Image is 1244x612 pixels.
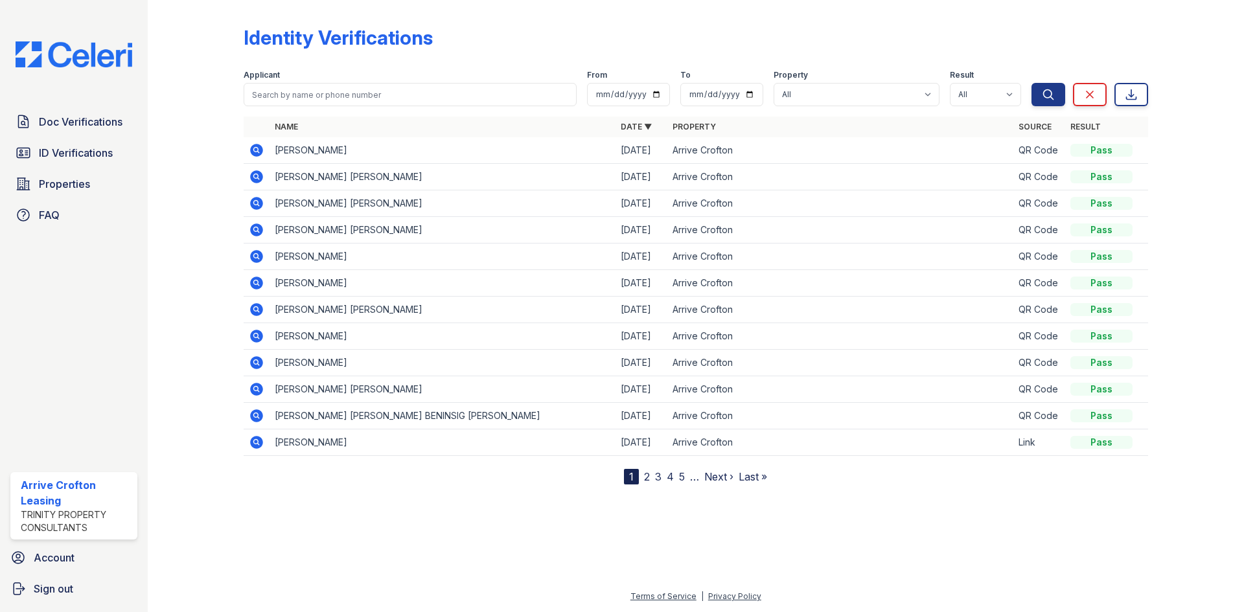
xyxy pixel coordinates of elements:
td: Arrive Crofton [667,350,1013,376]
td: [PERSON_NAME] [270,429,616,456]
td: [PERSON_NAME] [PERSON_NAME] [270,376,616,403]
div: Trinity Property Consultants [21,508,132,534]
td: QR Code [1013,137,1065,164]
a: Name [275,122,298,131]
td: Arrive Crofton [667,376,1013,403]
td: Arrive Crofton [667,244,1013,270]
img: CE_Logo_Blue-a8612792a0a2168367f1c8372b55b34899dd931a85d93a1a3d3e32e68fde9ad4.png [5,41,143,67]
td: QR Code [1013,403,1065,429]
div: Arrive Crofton Leasing [21,477,132,508]
div: Pass [1070,356,1133,369]
a: Last » [739,470,767,483]
a: Properties [10,171,137,197]
a: ID Verifications [10,140,137,166]
a: Terms of Service [630,591,697,601]
input: Search by name or phone number [244,83,577,106]
div: Pass [1070,197,1133,210]
td: [DATE] [616,350,667,376]
span: Account [34,550,75,565]
label: From [587,70,607,80]
td: [PERSON_NAME] [270,244,616,270]
td: [DATE] [616,217,667,244]
span: … [690,469,699,484]
td: [DATE] [616,323,667,350]
td: [DATE] [616,297,667,323]
a: Source [1019,122,1052,131]
td: QR Code [1013,164,1065,190]
td: [PERSON_NAME] [PERSON_NAME] [270,190,616,217]
td: QR Code [1013,270,1065,297]
td: [PERSON_NAME] [270,350,616,376]
a: 3 [655,470,662,483]
td: Arrive Crofton [667,137,1013,164]
td: Arrive Crofton [667,190,1013,217]
div: | [701,591,704,601]
td: Arrive Crofton [667,403,1013,429]
a: Sign out [5,576,143,602]
a: Property [673,122,716,131]
td: [PERSON_NAME] [270,270,616,297]
a: 2 [644,470,650,483]
td: QR Code [1013,323,1065,350]
span: Doc Verifications [39,114,122,130]
a: Account [5,545,143,571]
td: [DATE] [616,137,667,164]
td: [PERSON_NAME] [PERSON_NAME] BENINSIG [PERSON_NAME] [270,403,616,429]
div: Pass [1070,250,1133,263]
td: [DATE] [616,270,667,297]
td: QR Code [1013,376,1065,403]
td: [DATE] [616,164,667,190]
td: Arrive Crofton [667,297,1013,323]
td: QR Code [1013,244,1065,270]
a: 5 [679,470,685,483]
td: QR Code [1013,350,1065,376]
div: Pass [1070,303,1133,316]
td: [DATE] [616,376,667,403]
td: QR Code [1013,190,1065,217]
td: [PERSON_NAME] [270,323,616,350]
td: [DATE] [616,244,667,270]
td: [DATE] [616,429,667,456]
div: Pass [1070,330,1133,343]
td: [PERSON_NAME] [PERSON_NAME] [270,297,616,323]
td: Arrive Crofton [667,323,1013,350]
td: QR Code [1013,217,1065,244]
a: Date ▼ [621,122,652,131]
label: Applicant [244,70,280,80]
span: ID Verifications [39,145,113,161]
td: [DATE] [616,403,667,429]
td: Arrive Crofton [667,164,1013,190]
td: [DATE] [616,190,667,217]
td: Arrive Crofton [667,217,1013,244]
div: Identity Verifications [244,26,433,49]
a: 4 [667,470,674,483]
div: Pass [1070,409,1133,422]
td: QR Code [1013,297,1065,323]
a: Privacy Policy [708,591,761,601]
div: Pass [1070,277,1133,289]
a: Next › [704,470,733,483]
div: Pass [1070,436,1133,449]
div: Pass [1070,223,1133,236]
td: [PERSON_NAME] [PERSON_NAME] [270,164,616,190]
div: Pass [1070,383,1133,396]
label: To [680,70,691,80]
a: Doc Verifications [10,109,137,135]
a: Result [1070,122,1101,131]
a: FAQ [10,202,137,228]
div: Pass [1070,144,1133,157]
div: Pass [1070,170,1133,183]
div: 1 [624,469,639,484]
td: [PERSON_NAME] [270,137,616,164]
td: Arrive Crofton [667,270,1013,297]
label: Result [950,70,974,80]
label: Property [774,70,808,80]
td: [PERSON_NAME] [PERSON_NAME] [270,217,616,244]
span: FAQ [39,207,60,223]
td: Arrive Crofton [667,429,1013,456]
span: Properties [39,176,90,192]
span: Sign out [34,581,73,596]
td: Link [1013,429,1065,456]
